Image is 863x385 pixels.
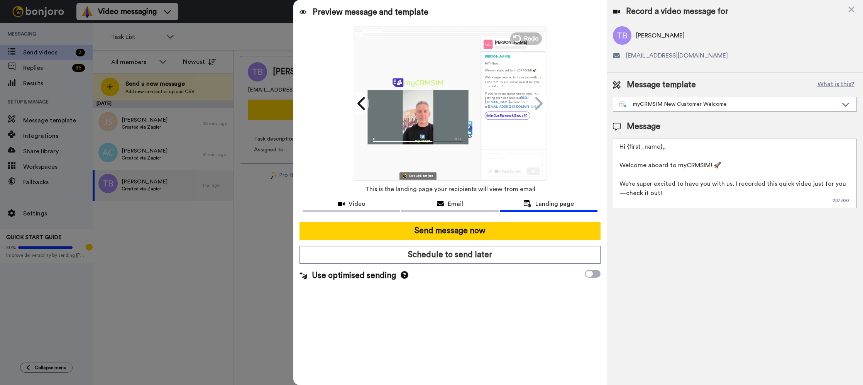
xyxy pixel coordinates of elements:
[484,153,542,176] img: reply-preview.svg
[613,139,857,208] textarea: Hi {first_name}, Welcome aboard to myCRMSIM! 🚀 We’re super excited to have you with us. I recorde...
[300,246,601,264] button: Schedule to send later
[487,105,540,108] a: [EMAIL_ADDRESS][DOMAIN_NAME]
[423,175,433,177] div: bonjoro
[484,61,542,65] p: Hi Thibaut ,
[409,175,421,177] div: Sent with
[484,96,528,104] a: [URL][DOMAIN_NAME]
[300,222,601,240] button: Send message now
[484,91,542,109] p: If you have any questions or need help getting started check out or reach out to
[484,54,542,58] div: [PERSON_NAME]
[619,100,838,108] div: myCRMSIM New Customer Welcome
[627,79,696,91] span: Message template
[312,270,396,282] span: Use optimised sending
[627,121,660,132] span: Message
[365,181,535,198] span: This is the landing page your recipients will view from email
[626,51,728,60] span: [EMAIL_ADDRESS][DOMAIN_NAME]
[484,75,542,88] p: We’re super excited to have you with us. I recorded this quick video just for you—check it out!
[392,78,443,87] img: 28b2ed79-cb57-4b20-b9bf-37e34a317f20
[349,199,366,209] span: Video
[535,199,574,209] span: Landing page
[619,102,627,108] img: nextgen-template.svg
[815,79,857,91] button: What is this?
[484,68,542,73] p: Welcome aboard to myCRMSIM! 🚀
[484,112,530,120] a: Join Our Facebook Group
[403,174,407,178] img: Bonjoro Logo
[448,199,463,209] span: Email
[367,135,468,144] img: player-controls-full.svg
